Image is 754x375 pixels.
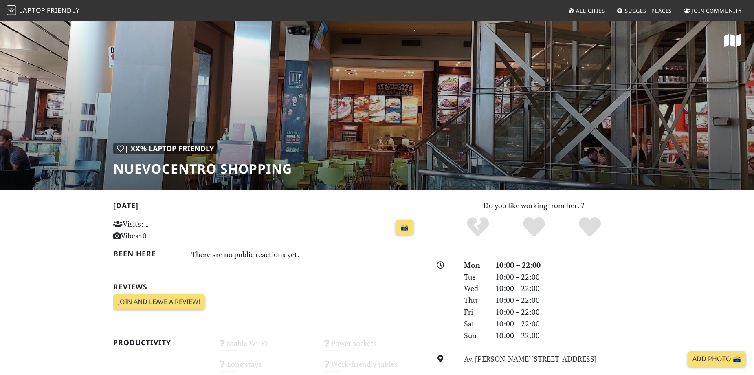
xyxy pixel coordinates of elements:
h1: Nuevocentro Shopping [113,161,292,176]
div: Thu [459,294,490,306]
span: All Cities [576,7,605,14]
span: Join Community [692,7,742,14]
div: 10:00 – 22:00 [490,294,646,306]
a: Join Community [680,3,745,18]
span: Laptop [19,6,46,15]
div: There are no public reactions yet. [191,248,417,261]
div: 10:00 – 22:00 [490,318,646,330]
div: Definitely! [562,216,618,238]
h2: Been here [113,249,182,258]
div: 10:00 – 22:00 [490,259,646,271]
div: No [450,216,506,238]
div: Wed [459,282,490,294]
a: Join and leave a review! [113,294,205,310]
h2: [DATE] [113,201,417,213]
div: Sun [459,330,490,342]
div: 10:00 – 22:00 [490,330,646,342]
span: Friendly [47,6,79,15]
div: Mon [459,259,490,271]
img: LaptopFriendly [7,5,16,15]
a: All Cities [565,3,608,18]
a: 📸 [396,220,413,235]
a: LaptopFriendly LaptopFriendly [7,4,80,18]
div: Sat [459,318,490,330]
span: Suggest Places [625,7,672,14]
a: Av. [PERSON_NAME][STREET_ADDRESS] [464,354,597,364]
div: Power sockets [317,337,422,357]
div: 10:00 – 22:00 [490,282,646,294]
div: Fri [459,306,490,318]
div: | XX% Laptop Friendly [113,143,218,154]
div: 10:00 – 22:00 [490,306,646,318]
div: Stable Wi-Fi [213,337,317,357]
h2: Productivity [113,338,208,347]
p: Visits: 1 Vibes: 0 [113,218,208,242]
div: 10:00 – 22:00 [490,271,646,283]
p: Do you like working from here? [427,200,641,212]
div: Yes [506,216,562,238]
h2: Reviews [113,282,417,291]
a: Suggest Places [613,3,675,18]
div: Tue [459,271,490,283]
a: Add Photo 📸 [688,351,746,367]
